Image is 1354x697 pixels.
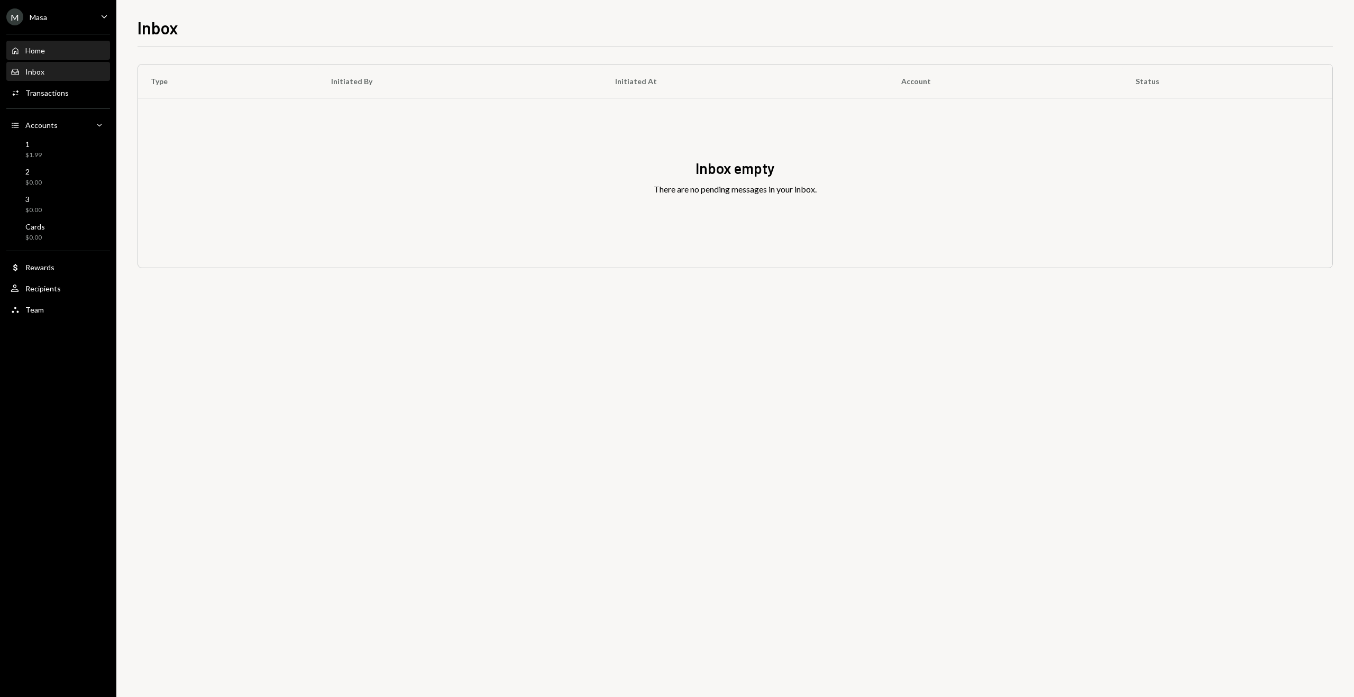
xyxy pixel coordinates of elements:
[25,88,69,97] div: Transactions
[6,258,110,277] a: Rewards
[6,83,110,102] a: Transactions
[25,206,42,215] div: $0.00
[25,151,42,160] div: $1.99
[25,222,45,231] div: Cards
[6,115,110,134] a: Accounts
[25,284,61,293] div: Recipients
[6,8,23,25] div: M
[25,67,44,76] div: Inbox
[6,279,110,298] a: Recipients
[6,136,110,162] a: 1$1.99
[138,65,318,98] th: Type
[696,158,775,179] div: Inbox empty
[30,13,47,22] div: Masa
[6,41,110,60] a: Home
[6,300,110,319] a: Team
[6,62,110,81] a: Inbox
[25,178,42,187] div: $0.00
[654,183,817,196] div: There are no pending messages in your inbox.
[318,65,602,98] th: Initiated By
[25,140,42,149] div: 1
[6,219,110,244] a: Cards$0.00
[25,167,42,176] div: 2
[138,17,178,38] h1: Inbox
[25,46,45,55] div: Home
[25,305,44,314] div: Team
[6,164,110,189] a: 2$0.00
[25,195,42,204] div: 3
[25,263,54,272] div: Rewards
[25,233,45,242] div: $0.00
[1123,65,1332,98] th: Status
[889,65,1123,98] th: Account
[602,65,889,98] th: Initiated At
[6,191,110,217] a: 3$0.00
[25,121,58,130] div: Accounts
